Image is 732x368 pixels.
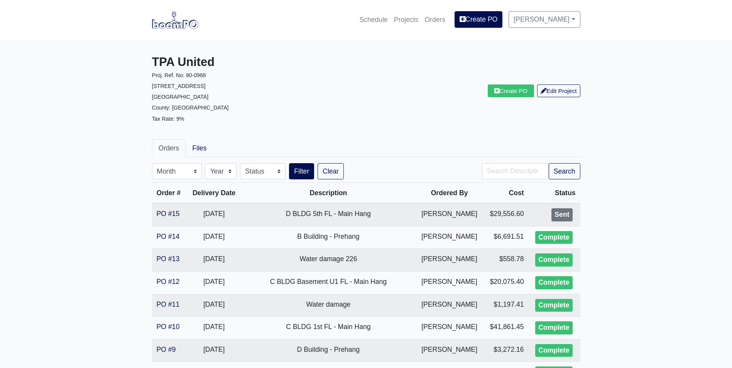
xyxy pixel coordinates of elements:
td: [PERSON_NAME] [416,203,483,226]
td: $1,197.41 [483,294,529,317]
td: $558.78 [483,249,529,272]
td: [DATE] [187,317,241,339]
a: [PERSON_NAME] [509,11,580,27]
td: C BLDG Basement U1 FL - Main Hang [241,271,415,294]
div: Complete [535,321,572,334]
small: [STREET_ADDRESS] [152,83,206,89]
td: [PERSON_NAME] [416,294,483,317]
div: Sent [551,208,572,221]
button: Search [549,163,580,179]
a: PO #9 [157,346,176,353]
td: [DATE] [187,294,241,317]
a: Files [186,139,213,157]
td: $29,556.60 [483,203,529,226]
div: Complete [535,253,572,267]
div: Complete [535,276,572,289]
td: [PERSON_NAME] [416,226,483,249]
th: Description [241,183,415,204]
button: Filter [289,163,314,179]
td: [PERSON_NAME] [416,249,483,272]
td: D Building - Prehang [241,339,415,362]
small: [GEOGRAPHIC_DATA] [152,94,209,100]
th: Status [529,183,580,204]
th: Cost [483,183,529,204]
a: PO #11 [157,300,180,308]
img: boomPO [152,11,198,29]
td: [PERSON_NAME] [416,317,483,339]
a: PO #10 [157,323,180,331]
td: C BLDG 1st FL - Main Hang [241,317,415,339]
td: [DATE] [187,339,241,362]
td: $3,272.16 [483,339,529,362]
a: Clear [318,163,344,179]
a: Schedule [356,11,391,28]
th: Ordered By [416,183,483,204]
td: [DATE] [187,226,241,249]
td: [DATE] [187,271,241,294]
a: Edit Project [537,84,580,97]
a: PO #15 [157,210,180,218]
td: Water damage 226 [241,249,415,272]
small: Tax Rate: 9% [152,116,184,122]
td: [DATE] [187,249,241,272]
td: [PERSON_NAME] [416,271,483,294]
a: PO #13 [157,255,180,263]
a: Create PO [488,84,534,97]
div: Complete [535,299,572,312]
a: PO #12 [157,278,180,285]
td: Water damage [241,294,415,317]
td: [DATE] [187,203,241,226]
small: County: [GEOGRAPHIC_DATA] [152,105,229,111]
td: [PERSON_NAME] [416,339,483,362]
th: Delivery Date [187,183,241,204]
a: PO #14 [157,233,180,240]
td: D BLDG 5th FL - Main Hang [241,203,415,226]
a: Orders [421,11,448,28]
a: Orders [152,139,186,157]
a: Create PO [455,11,502,27]
td: $6,691.51 [483,226,529,249]
th: Order # [152,183,187,204]
td: B Building - Prehang [241,226,415,249]
td: $20,075.40 [483,271,529,294]
input: Search [482,163,549,179]
a: Projects [391,11,422,28]
div: Complete [535,231,572,244]
h3: TPA United [152,55,360,69]
div: Complete [535,344,572,357]
td: $41,861.45 [483,317,529,339]
small: Proj. Ref. No: 80-0968 [152,72,206,78]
